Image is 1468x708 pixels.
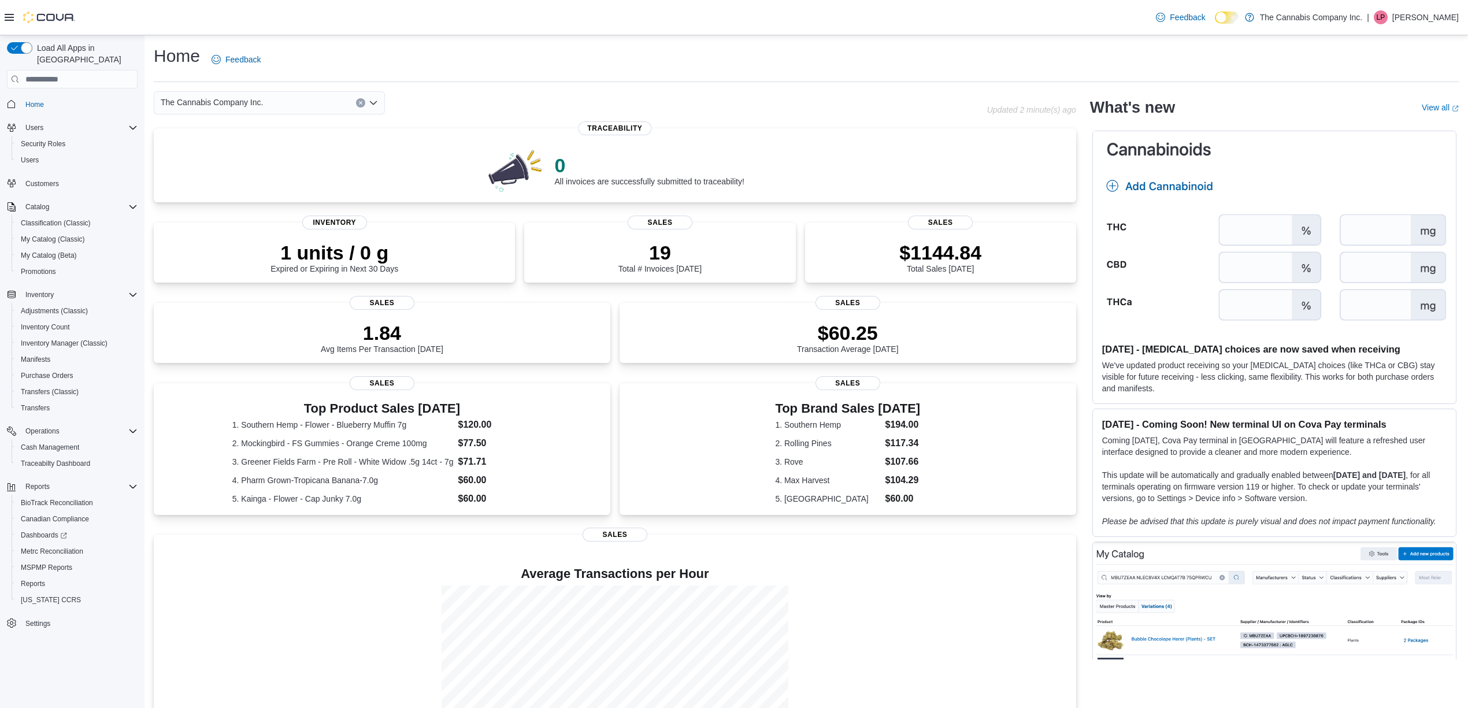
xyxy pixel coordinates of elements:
[21,121,138,135] span: Users
[885,418,920,432] dd: $194.00
[16,265,138,279] span: Promotions
[12,303,142,319] button: Adjustments (Classic)
[485,147,546,193] img: 0
[885,492,920,506] dd: $60.00
[16,401,54,415] a: Transfers
[12,592,142,608] button: [US_STATE] CCRS
[21,288,138,302] span: Inventory
[270,241,398,264] p: 1 units / 0 g
[21,514,89,524] span: Canadian Compliance
[1392,10,1459,24] p: [PERSON_NAME]
[1452,105,1459,112] svg: External link
[16,577,50,591] a: Reports
[1333,470,1406,480] strong: [DATE] and [DATE]
[25,290,54,299] span: Inventory
[21,251,77,260] span: My Catalog (Beta)
[1102,435,1447,458] p: Coming [DATE], Cova Pay terminal in [GEOGRAPHIC_DATA] will feature a refreshed user interface des...
[21,98,49,112] a: Home
[1367,10,1369,24] p: |
[797,321,899,344] p: $60.25
[232,402,532,416] h3: Top Product Sales [DATE]
[21,339,107,348] span: Inventory Manager (Classic)
[23,12,75,23] img: Cova
[21,617,55,631] a: Settings
[12,335,142,351] button: Inventory Manager (Classic)
[1102,469,1447,504] p: This update will be automatically and gradually enabled between , for all terminals operating on ...
[2,287,142,303] button: Inventory
[628,216,692,229] span: Sales
[899,241,981,273] div: Total Sales [DATE]
[16,216,95,230] a: Classification (Classic)
[16,216,138,230] span: Classification (Classic)
[775,438,880,449] dt: 2. Rolling Pines
[25,619,50,628] span: Settings
[21,355,50,364] span: Manifests
[21,480,138,494] span: Reports
[21,403,50,413] span: Transfers
[16,369,138,383] span: Purchase Orders
[32,42,138,65] span: Load All Apps in [GEOGRAPHIC_DATA]
[21,323,70,332] span: Inventory Count
[16,561,77,574] a: MSPMP Reports
[16,528,138,542] span: Dashboards
[16,320,138,334] span: Inventory Count
[25,427,60,436] span: Operations
[2,95,142,112] button: Home
[161,95,263,109] span: The Cannabis Company Inc.
[21,563,72,572] span: MSPMP Reports
[775,402,920,416] h3: Top Brand Sales [DATE]
[16,512,138,526] span: Canadian Compliance
[1102,517,1436,526] em: Please be advised that this update is purely visual and does not impact payment functionality.
[775,493,880,505] dt: 5. [GEOGRAPHIC_DATA]
[885,436,920,450] dd: $117.34
[775,456,880,468] dt: 3. Rove
[21,267,56,276] span: Promotions
[25,202,49,212] span: Catalog
[12,231,142,247] button: My Catalog (Classic)
[16,153,138,167] span: Users
[555,154,744,177] p: 0
[21,235,85,244] span: My Catalog (Classic)
[555,154,744,186] div: All invoices are successfully submitted to traceability!
[21,121,48,135] button: Users
[16,336,112,350] a: Inventory Manager (Classic)
[356,98,365,108] button: Clear input
[232,419,454,431] dt: 1. Southern Hemp - Flower - Blueberry Muffin 7g
[16,561,138,574] span: MSPMP Reports
[1102,343,1447,355] h3: [DATE] - [MEDICAL_DATA] choices are now saved when receiving
[232,475,454,486] dt: 4. Pharm Grown-Tropicana Banana-7.0g
[21,177,64,191] a: Customers
[369,98,378,108] button: Open list of options
[16,320,75,334] a: Inventory Count
[1170,12,1205,23] span: Feedback
[21,424,138,438] span: Operations
[16,512,94,526] a: Canadian Compliance
[16,369,78,383] a: Purchase Orders
[225,54,261,65] span: Feedback
[7,91,138,662] nav: Complex example
[2,120,142,136] button: Users
[232,456,454,468] dt: 3. Greener Fields Farm - Pre Roll - White Widow .5g 14ct - 7g
[2,175,142,192] button: Customers
[12,319,142,335] button: Inventory Count
[16,385,138,399] span: Transfers (Classic)
[16,440,138,454] span: Cash Management
[1215,12,1239,24] input: Dark Mode
[578,121,651,135] span: Traceability
[1090,98,1175,117] h2: What's new
[21,579,45,588] span: Reports
[21,424,64,438] button: Operations
[1102,359,1447,394] p: We've updated product receiving so your [MEDICAL_DATA] choices (like THCa or CBG) stay visible fo...
[21,371,73,380] span: Purchase Orders
[775,475,880,486] dt: 4. Max Harvest
[12,152,142,168] button: Users
[16,457,138,470] span: Traceabilty Dashboard
[16,336,138,350] span: Inventory Manager (Classic)
[25,482,50,491] span: Reports
[2,479,142,495] button: Reports
[16,304,138,318] span: Adjustments (Classic)
[458,455,532,469] dd: $71.71
[12,247,142,264] button: My Catalog (Beta)
[797,321,899,354] div: Transaction Average [DATE]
